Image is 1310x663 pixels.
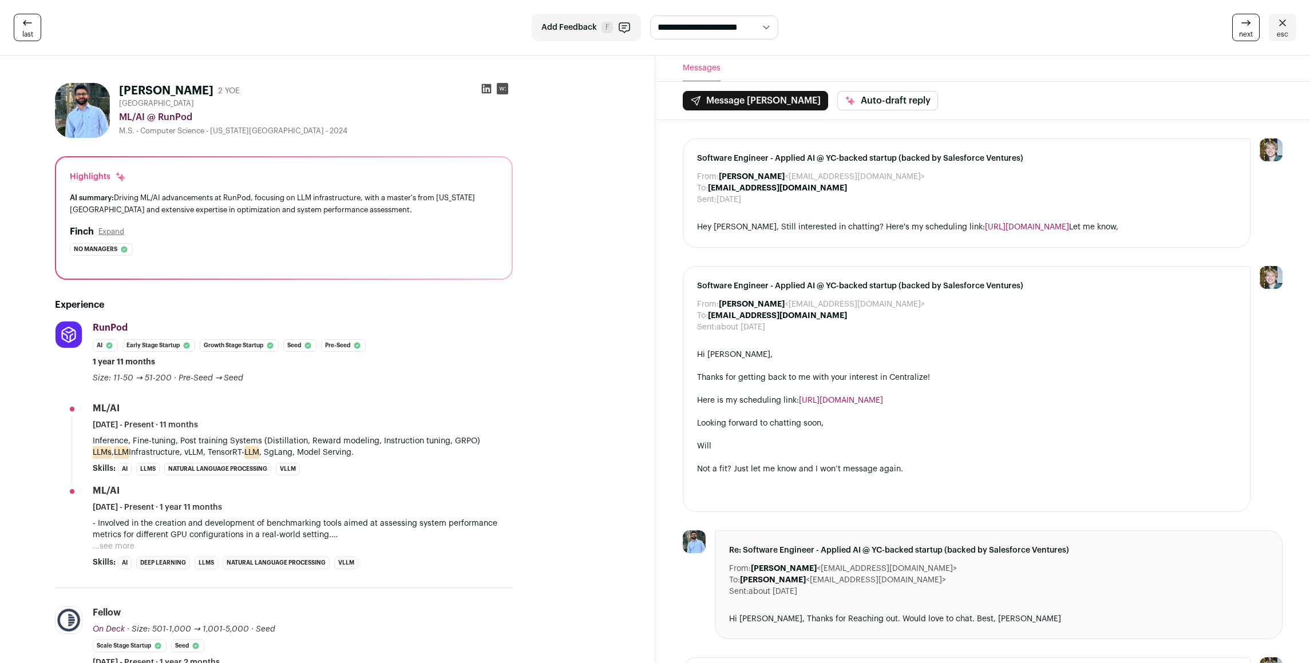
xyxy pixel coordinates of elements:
dd: <[EMAIL_ADDRESS][DOMAIN_NAME]> [740,574,946,586]
span: RunPod [93,323,128,332]
a: next [1232,14,1260,41]
dd: [DATE] [717,194,741,205]
li: Seed [283,339,316,352]
span: Software Engineer - Applied AI @ YC-backed startup (backed by Salesforce Ventures) [697,280,1237,292]
dt: Sent: [729,586,749,597]
button: Add Feedback F [532,14,641,41]
img: 6244e735e87395d7b70bcdf6be68a0d65b05214c1b13b34225daa43c2da9cf9e [55,83,110,138]
dt: To: [697,182,708,194]
img: 6244e735e87395d7b70bcdf6be68a0d65b05214c1b13b34225daa43c2da9cf9e [683,530,706,553]
span: Seed [256,625,275,633]
span: No managers [74,244,117,255]
mark: LLMs [93,446,112,459]
span: Pre-Seed → Seed [179,374,244,382]
p: - Involved in the creation and development of benchmarking tools aimed at assessing system perfor... [93,518,513,541]
a: last [14,14,41,41]
span: Software Engineer - Applied AI @ YC-backed startup (backed by Salesforce Ventures) [697,153,1237,164]
dt: Sent: [697,194,717,205]
dt: From: [729,563,751,574]
button: Auto-draft reply [837,91,938,110]
li: Natural Language Processing [223,557,330,569]
div: Fellow [93,606,121,619]
b: [PERSON_NAME] [719,173,785,181]
dt: From: [697,171,719,182]
span: next [1239,30,1253,39]
dd: about [DATE] [749,586,797,597]
dt: To: [729,574,740,586]
b: [PERSON_NAME] [751,565,817,573]
div: Looking forward to chatting soon, [697,418,1237,429]
b: [EMAIL_ADDRESS][DOMAIN_NAME] [708,184,847,192]
div: Driving ML/AI advancements at RunPod, focusing on LLM infrastructure, with a master's from [US_ST... [70,192,498,216]
a: esc [1269,14,1296,41]
img: 6494470-medium_jpg [1260,266,1283,289]
dd: <[EMAIL_ADDRESS][DOMAIN_NAME]> [719,299,925,310]
a: [URL][DOMAIN_NAME] [985,223,1069,231]
div: Highlights [70,171,126,182]
li: AI [93,339,118,352]
div: ML/AI @ RunPod [119,110,513,124]
h1: [PERSON_NAME] [119,83,213,99]
img: 523b37ef163af226cfd62b34fffddffe141e94d71627871f53d3bded3b87d781.jpg [56,607,82,633]
span: Size: 11-50 → 51-200 [93,374,172,382]
span: F [601,22,613,33]
span: · [174,372,176,384]
span: · [251,624,254,635]
li: Natural Language Processing [164,463,271,475]
div: Hi [PERSON_NAME], [697,349,1237,360]
li: Growth Stage Startup [200,339,279,352]
li: AI [118,557,132,569]
h2: Finch [70,225,94,239]
span: [DATE] - Present · 11 months [93,419,198,431]
img: e3cfbfece6dde65ad7ae3213c15f6723ad6532f8a88c49a2a2aa3b5ab299c115.jpg [56,321,82,348]
div: 2 YOE [218,85,240,97]
a: [URL][DOMAIN_NAME] [799,396,883,404]
li: AI [118,463,132,475]
li: LLMs [136,463,160,475]
li: Pre-seed [321,339,366,352]
dt: From: [697,299,719,310]
span: · Size: 501-1,000 → 1,001-5,000 [127,625,249,633]
div: Hi [PERSON_NAME], Thanks for Reaching out. Would love to chat. Best, [PERSON_NAME] [729,613,1269,625]
b: [PERSON_NAME] [740,576,806,584]
span: Skills: [93,557,116,568]
img: 6494470-medium_jpg [1260,138,1283,161]
button: Message [PERSON_NAME] [683,91,828,110]
dd: <[EMAIL_ADDRESS][DOMAIN_NAME]> [719,171,925,182]
span: AI summary: [70,194,114,201]
h2: Experience [55,298,513,312]
span: 1 year 11 months [93,356,155,368]
li: Deep Learning [136,557,190,569]
span: [DATE] - Present · 1 year 11 months [93,502,222,513]
span: Add Feedback [541,22,597,33]
dt: To: [697,310,708,321]
button: Messages [683,55,721,81]
b: [EMAIL_ADDRESS][DOMAIN_NAME] [708,312,847,320]
dd: <[EMAIL_ADDRESS][DOMAIN_NAME]> [751,563,957,574]
div: Will [697,440,1237,452]
dt: Sent: [697,321,717,333]
li: vLLM [276,463,300,475]
span: On Deck [93,625,125,633]
div: Thanks for getting back to me with your interest in Centralize! [697,372,1237,383]
li: LLMs [195,557,218,569]
div: Here is my scheduling link: [697,395,1237,406]
div: ML/AI [93,485,120,497]
span: last [22,30,33,39]
span: Re: Software Engineer - Applied AI @ YC-backed startup (backed by Salesforce Ventures) [729,545,1269,556]
div: ML/AI [93,402,120,415]
div: Not a fit? Just let me know and I won’t message again. [697,463,1237,475]
button: Expand [98,227,124,236]
div: Hey [PERSON_NAME], Still interested in chatting? Here's my scheduling link: Let me know, [697,221,1237,233]
mark: LLM [114,446,129,459]
li: vLLM [334,557,358,569]
dd: about [DATE] [717,321,765,333]
span: Skills: [93,463,116,474]
button: ...see more [93,541,134,552]
p: Inference, Fine-tuning, Post training Systems (Distillation, Reward modeling, Instruction tuning,... [93,435,513,458]
div: M.S. - Computer Science - [US_STATE][GEOGRAPHIC_DATA] - 2024 [119,126,513,136]
li: Scale Stage Startup [93,640,167,652]
b: [PERSON_NAME] [719,300,785,308]
li: Early Stage Startup [122,339,195,352]
span: [GEOGRAPHIC_DATA] [119,99,194,108]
